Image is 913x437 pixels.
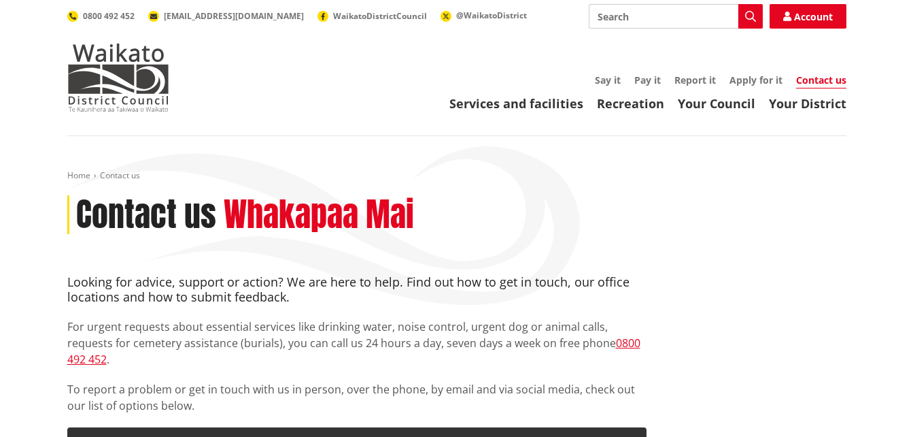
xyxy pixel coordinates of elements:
[67,319,647,368] p: For urgent requests about essential services like drinking water, noise control, urgent dog or an...
[595,74,621,86] a: Say it
[678,95,755,112] a: Your Council
[729,74,782,86] a: Apply for it
[796,74,846,88] a: Contact us
[67,10,135,22] a: 0800 492 452
[67,169,90,181] a: Home
[597,95,664,112] a: Recreation
[634,74,661,86] a: Pay it
[83,10,135,22] span: 0800 492 452
[100,169,140,181] span: Contact us
[333,10,427,22] span: WaikatoDistrictCouncil
[67,170,846,182] nav: breadcrumb
[769,95,846,112] a: Your District
[770,4,846,29] a: Account
[164,10,304,22] span: [EMAIL_ADDRESS][DOMAIN_NAME]
[456,10,527,21] span: @WaikatoDistrict
[148,10,304,22] a: [EMAIL_ADDRESS][DOMAIN_NAME]
[449,95,583,112] a: Services and facilities
[67,44,169,112] img: Waikato District Council - Te Kaunihera aa Takiwaa o Waikato
[67,336,640,367] a: 0800 492 452
[441,10,527,21] a: @WaikatoDistrict
[589,4,763,29] input: Search input
[674,74,716,86] a: Report it
[76,195,216,235] h1: Contact us
[67,381,647,414] p: To report a problem or get in touch with us in person, over the phone, by email and via social me...
[67,275,647,304] h4: Looking for advice, support or action? We are here to help. Find out how to get in touch, our off...
[224,195,414,235] h2: Whakapaa Mai
[317,10,427,22] a: WaikatoDistrictCouncil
